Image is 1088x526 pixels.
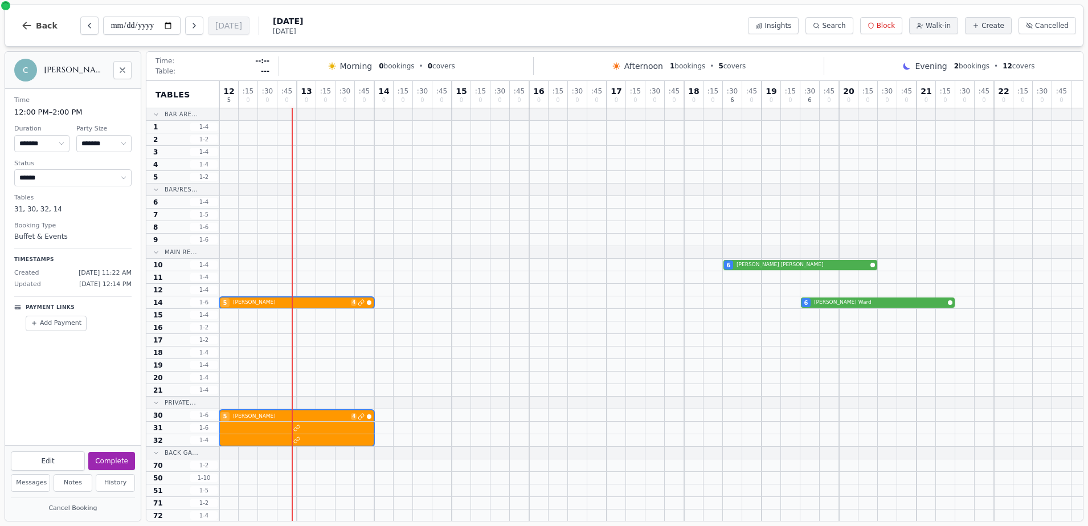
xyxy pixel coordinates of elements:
[185,17,203,35] button: Next day
[746,88,757,95] span: : 45
[246,97,249,103] span: 0
[190,135,218,144] span: 1 - 2
[153,173,158,182] span: 5
[925,97,928,103] span: 0
[882,88,893,95] span: : 30
[340,60,373,72] span: Morning
[994,62,998,71] span: •
[615,97,618,103] span: 0
[750,97,753,103] span: 0
[670,62,705,71] span: bookings
[54,474,93,492] button: Notes
[153,160,158,169] span: 4
[190,173,218,181] span: 1 - 2
[11,451,85,471] button: Edit
[954,62,989,71] span: bookings
[153,461,163,470] span: 70
[362,97,366,103] span: 0
[79,280,132,289] span: [DATE] 12:14 PM
[959,88,970,95] span: : 30
[190,411,218,419] span: 1 - 6
[153,411,163,420] span: 30
[963,97,966,103] span: 0
[1056,88,1067,95] span: : 45
[630,88,641,95] span: : 15
[670,62,674,70] span: 1
[190,511,218,520] span: 1 - 4
[265,97,269,103] span: 0
[351,299,357,306] span: 4
[165,398,196,407] span: Private...
[428,62,432,70] span: 0
[14,59,37,81] div: C
[1037,88,1048,95] span: : 30
[14,96,132,105] dt: Time
[305,97,308,103] span: 0
[843,87,854,95] span: 20
[804,88,815,95] span: : 30
[669,88,680,95] span: : 45
[223,299,227,307] span: 5
[1017,88,1028,95] span: : 15
[478,97,482,103] span: 0
[359,88,370,95] span: : 45
[165,110,198,119] span: Bar Are...
[14,124,69,134] dt: Duration
[44,64,107,76] h2: [PERSON_NAME]
[36,22,58,30] span: Back
[770,97,773,103] span: 0
[190,311,218,319] span: 1 - 4
[190,298,218,307] span: 1 - 6
[153,311,163,320] span: 15
[153,336,163,345] span: 17
[12,12,67,39] button: Back
[320,88,331,95] span: : 15
[153,474,163,483] span: 50
[401,97,404,103] span: 0
[921,87,931,95] span: 21
[633,97,637,103] span: 0
[672,97,676,103] span: 0
[233,299,349,307] span: [PERSON_NAME]
[611,87,621,95] span: 17
[190,361,218,369] span: 1 - 4
[190,148,218,156] span: 1 - 4
[575,97,579,103] span: 0
[954,62,959,70] span: 2
[14,280,41,289] span: Updated
[572,88,583,95] span: : 30
[981,21,1004,30] span: Create
[788,97,792,103] span: 0
[190,160,218,169] span: 1 - 4
[190,461,218,470] span: 1 - 2
[1060,97,1063,103] span: 0
[14,231,132,242] dd: Buffet & Events
[324,97,327,103] span: 0
[343,97,346,103] span: 0
[595,97,598,103] span: 0
[165,185,198,194] span: Bar/Res...
[827,97,831,103] span: 0
[190,486,218,495] span: 1 - 5
[514,88,525,95] span: : 45
[153,499,163,508] span: 71
[379,62,414,71] span: bookings
[285,97,288,103] span: 0
[190,210,218,219] span: 1 - 5
[901,88,912,95] span: : 45
[692,97,696,103] span: 0
[208,17,249,35] button: [DATE]
[153,235,158,244] span: 9
[190,223,218,231] span: 1 - 6
[190,474,218,482] span: 1 - 10
[14,159,132,169] dt: Status
[190,286,218,294] span: 1 - 4
[764,21,791,30] span: Insights
[190,373,218,382] span: 1 - 4
[26,304,75,312] p: Payment Links
[153,348,163,357] span: 18
[420,97,424,103] span: 0
[460,97,463,103] span: 0
[822,21,845,30] span: Search
[153,135,158,144] span: 2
